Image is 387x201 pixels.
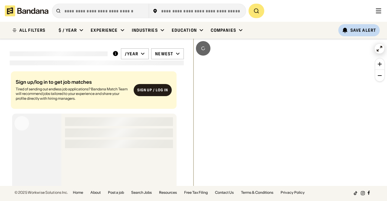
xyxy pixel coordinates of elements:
a: Home [73,191,83,194]
div: grid [10,69,184,186]
div: /year [125,51,138,57]
div: Newest [155,51,173,57]
a: Terms & Conditions [241,191,273,194]
a: About [90,191,101,194]
a: Resources [159,191,177,194]
a: Contact Us [215,191,234,194]
img: Bandana logotype [5,5,48,16]
div: Save Alert [350,28,376,33]
div: Companies [211,28,236,33]
div: Industries [132,28,158,33]
div: Experience [91,28,118,33]
a: Free Tax Filing [184,191,208,194]
div: ALL FILTERS [19,28,45,32]
div: $ / year [59,28,77,33]
div: Sign up / Log in [137,88,168,92]
a: Post a job [108,191,124,194]
a: Privacy Policy [281,191,305,194]
div: Education [172,28,197,33]
div: Tired of sending out endless job applications? Bandana Match Team will recommend jobs tailored to... [16,87,129,101]
div: Sign up/log in to get job matches [16,79,129,84]
a: Search Jobs [131,191,152,194]
div: © 2025 Workwise Solutions Inc. [15,191,68,194]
